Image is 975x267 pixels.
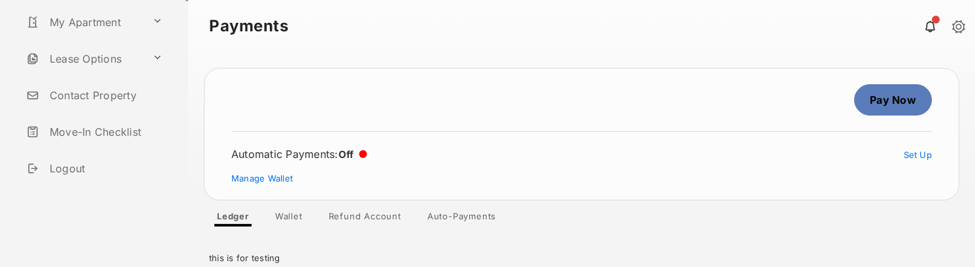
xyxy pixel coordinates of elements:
span: Off [339,148,354,161]
a: Set Up [904,149,933,160]
a: Move-In Checklist [21,116,188,148]
a: My Apartment [21,7,147,38]
div: Automatic Payments : [231,148,367,161]
strong: Payments [209,18,288,34]
a: Contact Property [21,80,188,111]
a: Auto-Payments [417,211,506,227]
a: Ledger [207,211,259,227]
a: Lease Options [21,43,147,74]
a: Refund Account [318,211,412,227]
a: Logout [21,153,188,184]
a: Manage Wallet [231,173,293,183]
a: Wallet [265,211,313,227]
